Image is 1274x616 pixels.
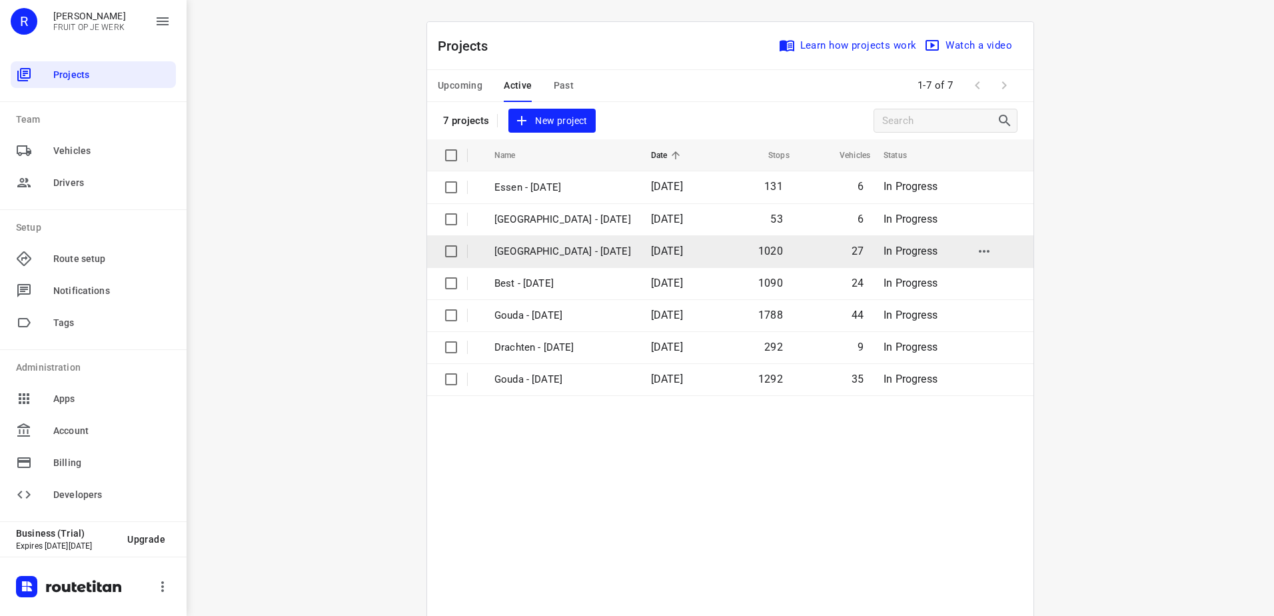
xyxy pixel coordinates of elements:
[16,221,176,235] p: Setup
[651,213,683,225] span: [DATE]
[852,277,864,289] span: 24
[11,385,176,412] div: Apps
[651,147,685,163] span: Date
[494,147,533,163] span: Name
[758,277,783,289] span: 1090
[11,277,176,304] div: Notifications
[53,284,171,298] span: Notifications
[884,277,938,289] span: In Progress
[443,115,489,127] p: 7 projects
[852,309,864,321] span: 44
[884,309,938,321] span: In Progress
[53,68,171,82] span: Projects
[53,392,171,406] span: Apps
[964,72,991,99] span: Previous Page
[494,212,631,227] p: [GEOGRAPHIC_DATA] - [DATE]
[651,373,683,385] span: [DATE]
[764,341,783,353] span: 292
[991,72,1017,99] span: Next Page
[53,316,171,330] span: Tags
[11,481,176,508] div: Developers
[852,373,864,385] span: 35
[11,61,176,88] div: Projects
[53,488,171,502] span: Developers
[651,245,683,257] span: [DATE]
[758,373,783,385] span: 1292
[858,213,864,225] span: 6
[651,180,683,193] span: [DATE]
[127,534,165,545] span: Upgrade
[117,527,176,551] button: Upgrade
[884,180,938,193] span: In Progress
[53,144,171,158] span: Vehicles
[494,180,631,195] p: Essen - [DATE]
[494,244,631,259] p: [GEOGRAPHIC_DATA] - [DATE]
[11,137,176,164] div: Vehicles
[651,341,683,353] span: [DATE]
[858,180,864,193] span: 6
[997,113,1017,129] div: Search
[758,309,783,321] span: 1788
[651,277,683,289] span: [DATE]
[16,541,117,551] p: Expires [DATE][DATE]
[751,147,790,163] span: Stops
[11,245,176,272] div: Route setup
[494,372,631,387] p: Gouda - Tuesday
[494,340,631,355] p: Drachten - Wednesday
[884,341,938,353] span: In Progress
[438,77,482,94] span: Upcoming
[764,180,783,193] span: 131
[770,213,782,225] span: 53
[858,341,864,353] span: 9
[11,449,176,476] div: Billing
[884,147,924,163] span: Status
[494,276,631,291] p: Best - [DATE]
[516,113,587,129] span: New project
[852,245,864,257] span: 27
[11,417,176,444] div: Account
[438,36,499,56] p: Projects
[16,528,117,539] p: Business (Trial)
[882,111,997,131] input: Search projects
[884,213,938,225] span: In Progress
[884,373,938,385] span: In Progress
[554,77,574,94] span: Past
[53,252,171,266] span: Route setup
[508,109,595,133] button: New project
[16,113,176,127] p: Team
[758,245,783,257] span: 1020
[53,424,171,438] span: Account
[11,309,176,336] div: Tags
[884,245,938,257] span: In Progress
[494,308,631,323] p: Gouda - [DATE]
[11,8,37,35] div: R
[16,361,176,375] p: Administration
[53,11,126,21] p: Remco Peek
[504,77,532,94] span: Active
[53,176,171,190] span: Drivers
[822,147,870,163] span: Vehicles
[651,309,683,321] span: [DATE]
[11,169,176,196] div: Drivers
[53,23,126,32] p: FRUIT OP JE WERK
[912,71,959,100] span: 1-7 of 7
[53,456,171,470] span: Billing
